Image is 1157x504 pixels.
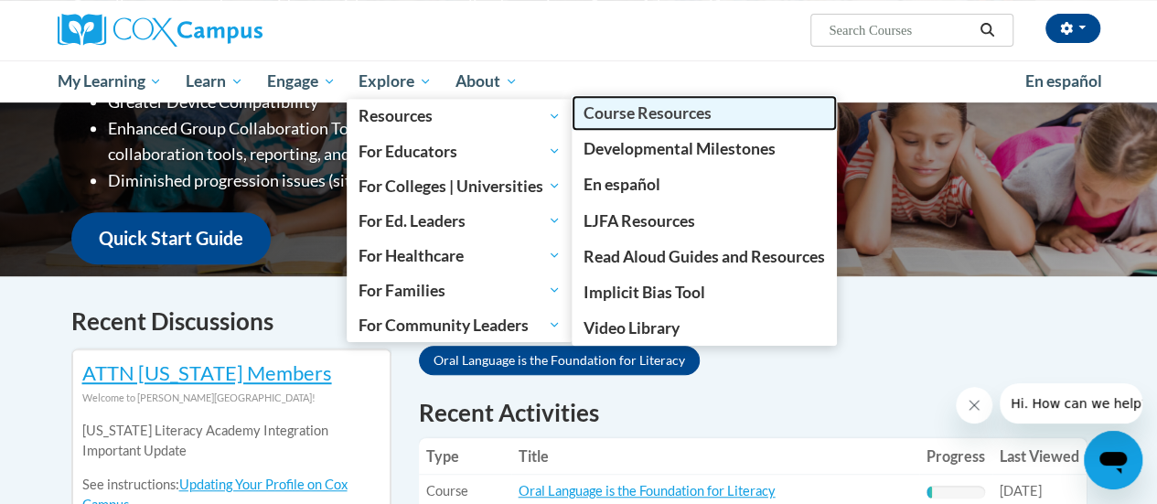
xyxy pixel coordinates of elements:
[347,60,444,102] a: Explore
[572,95,837,131] a: Course Resources
[82,360,332,385] a: ATTN [US_STATE] Members
[359,105,561,127] span: Resources
[347,203,573,238] a: For Ed. Leaders
[347,168,573,203] a: For Colleges | Universities
[255,60,348,102] a: Engage
[1013,62,1114,101] a: En español
[359,209,561,231] span: For Ed. Leaders
[359,175,561,197] span: For Colleges | Universities
[82,388,380,408] div: Welcome to [PERSON_NAME][GEOGRAPHIC_DATA]!
[927,486,932,499] div: Progress, %
[46,60,175,102] a: My Learning
[359,244,561,266] span: For Healthcare
[108,167,734,194] li: Diminished progression issues (site lag, video stalling, and playback issues)
[572,203,837,239] a: LJFA Resources
[1000,383,1142,424] iframe: Message from company
[919,438,992,475] th: Progress
[419,396,1087,429] h1: Recent Activities
[584,247,825,266] span: Read Aloud Guides and Resources
[1084,431,1142,489] iframe: Button to launch messaging window
[1025,71,1102,91] span: En español
[347,273,573,307] a: For Families
[347,134,573,168] a: For Educators
[57,70,162,92] span: My Learning
[347,307,573,342] a: For Community Leaders
[359,70,432,92] span: Explore
[572,131,837,166] a: Developmental Milestones
[444,60,530,102] a: About
[1000,483,1042,499] span: [DATE]
[584,211,695,231] span: LJFA Resources
[956,387,992,424] iframe: Close message
[572,310,837,346] a: Video Library
[572,274,837,310] a: Implicit Bias Tool
[511,438,919,475] th: Title
[347,99,573,134] a: Resources
[82,421,380,461] p: [US_STATE] Literacy Academy Integration Important Update
[359,279,561,301] span: For Families
[359,314,561,336] span: For Community Leaders
[584,139,776,158] span: Developmental Milestones
[584,318,680,338] span: Video Library
[359,140,561,162] span: For Educators
[419,438,511,475] th: Type
[58,14,387,47] a: Cox Campus
[11,13,148,27] span: Hi. How can we help?
[174,60,255,102] a: Learn
[58,14,262,47] img: Cox Campus
[267,70,336,92] span: Engage
[455,70,518,92] span: About
[426,483,468,499] span: Course
[973,19,1001,41] button: Search
[347,238,573,273] a: For Healthcare
[584,283,705,302] span: Implicit Bias Tool
[186,70,243,92] span: Learn
[71,212,271,264] a: Quick Start Guide
[992,438,1087,475] th: Last Viewed
[584,175,660,194] span: En español
[71,304,391,339] h4: Recent Discussions
[108,115,734,168] li: Enhanced Group Collaboration Tools (Action plans, Group communication and collaboration tools, re...
[519,483,776,499] a: Oral Language is the Foundation for Literacy
[1045,14,1100,43] button: Account Settings
[572,166,837,202] a: En español
[584,103,712,123] span: Course Resources
[572,239,837,274] a: Read Aloud Guides and Resources
[44,60,1114,102] div: Main menu
[419,346,700,375] a: Oral Language is the Foundation for Literacy
[827,19,973,41] input: Search Courses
